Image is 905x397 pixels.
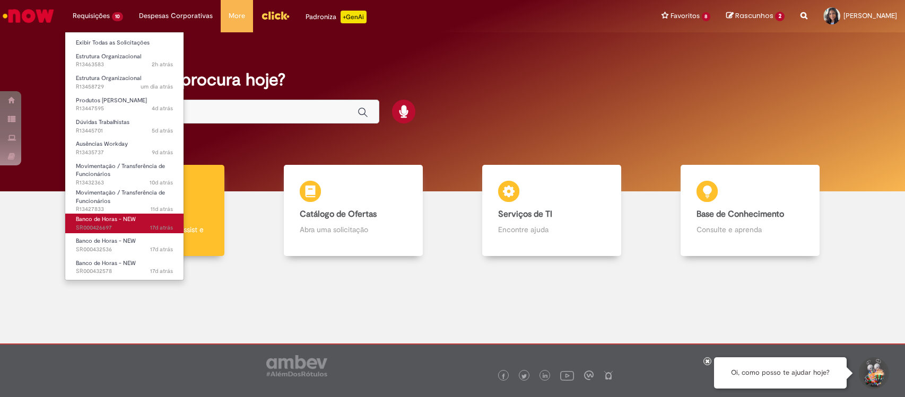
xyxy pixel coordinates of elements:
a: Aberto R13447595 : Produtos Natalinos - FAHZ [65,95,184,114]
a: Tirar dúvidas Tirar dúvidas com Lupi Assist e Gen Ai [56,165,254,257]
a: Aberto R13427833 : Movimentação / Transferência de Funcionários [65,187,184,210]
span: 17d atrás [150,267,173,275]
span: Banco de Horas - NEW [76,237,136,245]
b: Serviços de TI [498,209,552,219]
span: 10d atrás [150,179,173,187]
a: Rascunhos [726,11,785,21]
span: 17d atrás [150,224,173,232]
time: 28/08/2025 15:33:25 [141,83,173,91]
b: Base de Conhecimento [697,209,784,219]
img: logo_footer_linkedin.png [543,373,548,380]
div: Oi, como posso te ajudar hoje? [714,357,847,389]
span: R13458729 [76,83,173,91]
a: Aberto R13432363 : Movimentação / Transferência de Funcionários [65,161,184,183]
time: 13/08/2025 18:28:16 [150,245,173,253]
span: R13447595 [76,104,173,113]
div: Padroniza [306,11,367,23]
span: 8 [702,12,711,21]
a: Aberto SR000426697 : Banco de Horas - NEW [65,214,184,233]
span: Favoritos [671,11,700,21]
span: 4d atrás [152,104,173,112]
img: logo_footer_facebook.png [501,374,506,379]
a: Catálogo de Ofertas Abra uma solicitação [254,165,452,257]
p: Encontre ajuda [498,224,605,235]
a: Aberto R13458729 : Estrutura Organizacional [65,73,184,92]
span: um dia atrás [141,83,173,91]
a: Base de Conhecimento Consulte e aprenda [651,165,849,257]
span: R13435737 [76,148,173,157]
span: Despesas Corporativas [139,11,213,21]
span: R13463583 [76,60,173,69]
span: R13432363 [76,179,173,187]
span: Banco de Horas - NEW [76,215,136,223]
img: logo_footer_youtube.png [560,368,574,382]
span: Estrutura Organizacional [76,52,141,60]
span: R13427833 [76,205,173,214]
span: 5d atrás [152,127,173,135]
p: Abra uma solicitação [300,224,407,235]
span: SR000432578 [76,267,173,276]
img: logo_footer_naosei.png [604,370,613,380]
span: Requisições [73,11,110,21]
time: 26/08/2025 10:54:39 [152,104,173,112]
span: 11d atrás [151,205,173,213]
b: Catálogo de Ofertas [300,209,377,219]
time: 20/08/2025 13:13:37 [150,179,173,187]
a: Aberto SR000432536 : Banco de Horas - NEW [65,235,184,255]
span: SR000426697 [76,224,173,232]
p: Consulte e aprenda [697,224,804,235]
span: Estrutura Organizacional [76,74,141,82]
span: Ausências Workday [76,140,128,148]
span: Rascunhos [735,11,773,21]
img: click_logo_yellow_360x200.png [261,7,290,23]
img: ServiceNow [1,5,56,27]
time: 13/08/2025 18:28:22 [150,224,173,232]
time: 25/08/2025 17:07:24 [152,127,173,135]
span: 17d atrás [150,245,173,253]
span: 2h atrás [152,60,173,68]
span: Movimentação / Transferência de Funcionários [76,162,165,179]
a: Exibir Todas as Solicitações [65,37,184,49]
span: SR000432536 [76,245,173,254]
a: Aberto SR000432578 : Banco de Horas - NEW [65,258,184,277]
span: [PERSON_NAME] [843,11,897,20]
time: 19/08/2025 10:53:28 [151,205,173,213]
h2: O que você procura hoje? [85,70,820,89]
span: Produtos [PERSON_NAME] [76,96,147,104]
a: Aberto R13445701 : Dúvidas Trabalhistas [65,117,184,136]
img: logo_footer_ambev_rotulo_gray.png [266,355,327,376]
time: 13/08/2025 18:25:52 [150,267,173,275]
a: Aberto R13463583 : Estrutura Organizacional [65,51,184,70]
span: Banco de Horas - NEW [76,259,136,267]
a: Serviços de TI Encontre ajuda [452,165,651,257]
img: logo_footer_workplace.png [584,370,594,380]
time: 21/08/2025 11:29:38 [152,148,173,156]
p: +GenAi [341,11,367,23]
span: 9d atrás [152,148,173,156]
span: More [229,11,245,21]
span: Dúvidas Trabalhistas [76,118,129,126]
img: logo_footer_twitter.png [521,374,527,379]
span: Movimentação / Transferência de Funcionários [76,189,165,205]
button: Iniciar Conversa de Suporte [857,357,889,389]
span: R13445701 [76,127,173,135]
ul: Requisições [65,32,184,280]
time: 29/08/2025 16:44:16 [152,60,173,68]
span: 2 [775,12,785,21]
span: 10 [112,12,123,21]
a: Aberto R13435737 : Ausências Workday [65,138,184,158]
